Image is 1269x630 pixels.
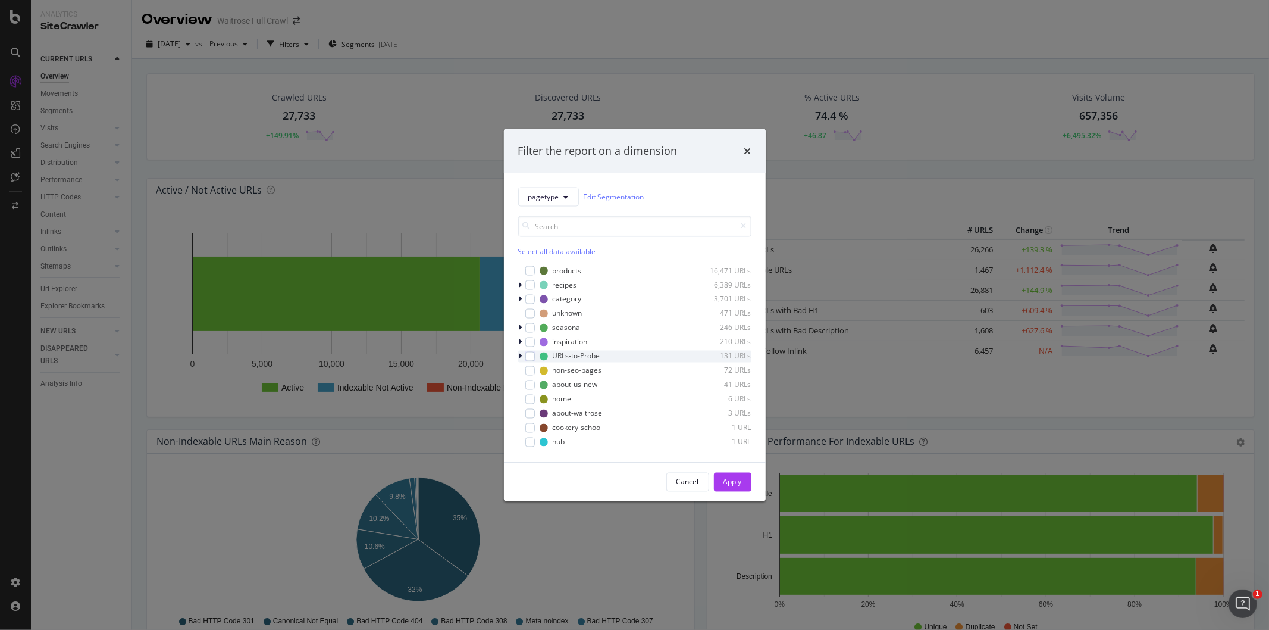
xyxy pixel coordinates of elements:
[744,144,751,159] div: times
[693,366,751,376] div: 72 URLs
[693,308,751,319] div: 471 URLs
[1229,590,1257,618] iframe: Intercom live chat
[553,337,588,347] div: inspiration
[553,437,565,447] div: hub
[693,380,751,390] div: 41 URLs
[553,394,572,404] div: home
[693,437,751,447] div: 1 URL
[666,472,709,491] button: Cancel
[553,266,582,276] div: products
[676,477,699,487] div: Cancel
[553,323,582,333] div: seasonal
[518,216,751,236] input: Search
[584,191,644,203] a: Edit Segmentation
[553,294,582,304] div: category
[553,280,577,290] div: recipes
[528,192,559,202] span: pagetype
[553,366,602,376] div: non-seo-pages
[714,472,751,491] button: Apply
[693,280,751,290] div: 6,389 URLs
[553,351,600,361] div: URLs-to-Probe
[693,408,751,419] div: 3 URLs
[504,129,766,501] div: modal
[693,351,751,361] div: 131 URLs
[553,308,582,319] div: unknown
[1253,590,1262,599] span: 1
[553,423,603,433] div: cookery-school
[693,294,751,304] div: 3,701 URLs
[518,187,579,206] button: pagetype
[693,323,751,333] div: 246 URLs
[693,266,751,276] div: 16,471 URLs
[518,246,751,256] div: Select all data available
[518,144,678,159] div: Filter the report on a dimension
[723,477,742,487] div: Apply
[693,394,751,404] div: 6 URLs
[553,380,598,390] div: about-us-new
[553,408,603,419] div: about-waitrose
[693,423,751,433] div: 1 URL
[693,337,751,347] div: 210 URLs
